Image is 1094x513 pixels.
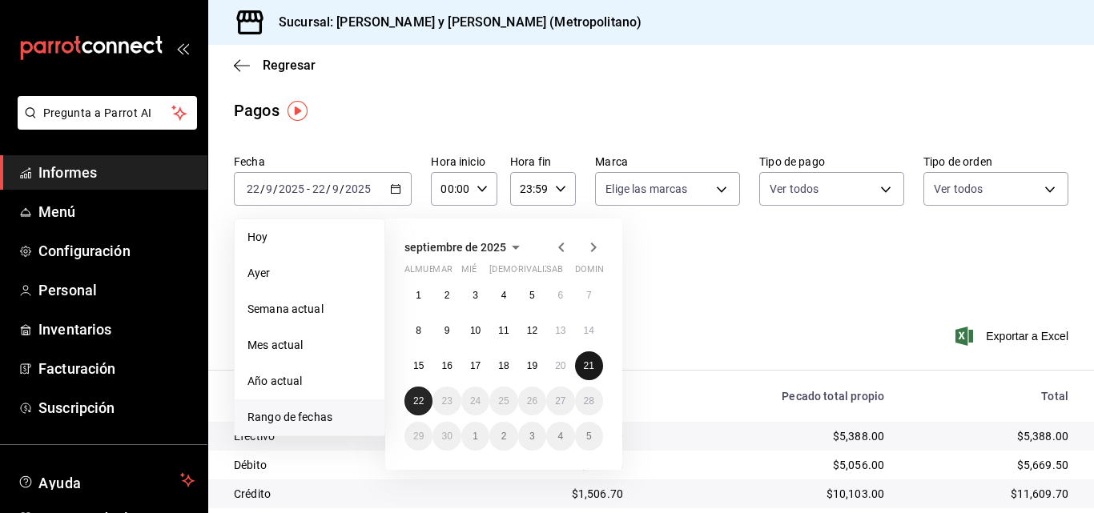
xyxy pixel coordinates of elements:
input: -- [246,182,260,195]
abbr: 27 de septiembre de 2025 [555,395,565,407]
font: Rango de fechas [247,411,332,423]
button: 28 de septiembre de 2025 [575,387,603,415]
button: 5 de septiembre de 2025 [518,281,546,310]
button: 3 de octubre de 2025 [518,422,546,451]
button: 10 de septiembre de 2025 [461,316,489,345]
font: septiembre de 2025 [404,241,506,254]
abbr: martes [432,264,452,281]
button: Pregunta a Parrot AI [18,96,197,130]
font: 3 [473,290,478,301]
abbr: 3 de septiembre de 2025 [473,290,478,301]
button: 5 de octubre de 2025 [575,422,603,451]
font: rivalizar [518,264,562,275]
abbr: 12 de septiembre de 2025 [527,325,537,336]
font: Semana actual [247,303,324,315]
abbr: 17 de septiembre de 2025 [470,360,481,371]
button: 29 de septiembre de 2025 [404,422,432,451]
font: Pagos [234,101,280,120]
button: 23 de septiembre de 2025 [432,387,461,415]
abbr: 1 de septiembre de 2025 [416,290,421,301]
button: 2 de septiembre de 2025 [432,281,461,310]
font: sab [546,264,563,275]
font: mié [461,264,477,275]
abbr: jueves [489,264,584,281]
font: 15 [413,360,424,371]
abbr: 29 de septiembre de 2025 [413,431,424,442]
font: Tipo de pago [759,155,825,168]
font: $5,388.00 [833,430,884,443]
abbr: 14 de septiembre de 2025 [584,325,594,336]
button: 19 de septiembre de 2025 [518,351,546,380]
font: 10 [470,325,481,336]
font: Año actual [247,375,302,387]
font: Ver todos [934,182,983,195]
font: 2 [501,431,507,442]
button: 2 de octubre de 2025 [489,422,517,451]
abbr: 5 de septiembre de 2025 [529,290,535,301]
input: -- [312,182,326,195]
font: Inventarios [38,321,111,338]
button: 18 de septiembre de 2025 [489,351,517,380]
font: 4 [501,290,507,301]
input: ---- [278,182,305,195]
font: 29 [413,431,424,442]
abbr: 4 de octubre de 2025 [557,431,563,442]
abbr: 5 de octubre de 2025 [586,431,592,442]
button: 16 de septiembre de 2025 [432,351,461,380]
font: / [340,182,344,195]
button: 1 de octubre de 2025 [461,422,489,451]
font: 25 [498,395,509,407]
font: 7 [586,290,592,301]
input: -- [332,182,340,195]
font: 11 [498,325,509,336]
abbr: viernes [518,264,562,281]
abbr: 16 de septiembre de 2025 [441,360,452,371]
font: Marca [595,155,628,168]
button: 6 de septiembre de 2025 [546,281,574,310]
button: 24 de septiembre de 2025 [461,387,489,415]
button: 20 de septiembre de 2025 [546,351,574,380]
abbr: 11 de septiembre de 2025 [498,325,509,336]
font: 3 [529,431,535,442]
font: 4 [557,431,563,442]
font: 13 [555,325,565,336]
abbr: 22 de septiembre de 2025 [413,395,424,407]
abbr: 18 de septiembre de 2025 [498,360,509,371]
button: 4 de octubre de 2025 [546,422,574,451]
abbr: sábado [546,264,563,281]
button: 11 de septiembre de 2025 [489,316,517,345]
font: dominio [575,264,613,275]
abbr: 15 de septiembre de 2025 [413,360,424,371]
abbr: 8 de septiembre de 2025 [416,325,421,336]
font: Pecado total propio [782,390,884,403]
font: 18 [498,360,509,371]
font: 2 [444,290,450,301]
abbr: 2 de septiembre de 2025 [444,290,450,301]
font: Suscripción [38,399,115,416]
abbr: 9 de septiembre de 2025 [444,325,450,336]
abbr: lunes [404,264,452,281]
abbr: 28 de septiembre de 2025 [584,395,594,407]
font: 26 [527,395,537,407]
font: Mes actual [247,339,303,351]
font: 21 [584,360,594,371]
button: 7 de septiembre de 2025 [575,281,603,310]
button: septiembre de 2025 [404,238,525,257]
abbr: 10 de septiembre de 2025 [470,325,481,336]
button: 4 de septiembre de 2025 [489,281,517,310]
button: abrir_cajón_menú [176,42,189,54]
font: Ver todos [770,182,818,195]
font: Crédito [234,487,271,500]
font: 14 [584,325,594,336]
button: 12 de septiembre de 2025 [518,316,546,345]
font: Hora fin [510,155,551,168]
abbr: 7 de septiembre de 2025 [586,290,592,301]
font: $1,506.70 [572,487,623,500]
button: 22 de septiembre de 2025 [404,387,432,415]
abbr: 6 de septiembre de 2025 [557,290,563,301]
button: 3 de septiembre de 2025 [461,281,489,310]
font: 27 [555,395,565,407]
font: [DEMOGRAPHIC_DATA] [489,264,584,275]
font: Total [1041,390,1068,403]
button: 14 de septiembre de 2025 [575,316,603,345]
